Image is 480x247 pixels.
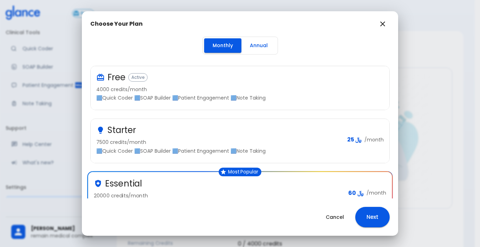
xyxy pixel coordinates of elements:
span: Most Popular [225,170,261,175]
button: Monthly [204,38,241,53]
span: Active [129,75,147,80]
p: /month [367,190,386,197]
p: 7500 credits/month [96,139,342,146]
p: 🟦Quick Coder 🟦SOAP Builder 🟦Patient Engagement 🟦Note Taking [96,147,342,154]
h3: Essential [105,178,142,189]
button: Next [355,207,390,227]
p: /month [364,136,384,143]
button: Cancel [317,210,352,224]
h2: Choose Your Plan [90,20,143,27]
p: 🟦Quick Coder 🟦SOAP Builder 🟦Patient Engagement 🟦Note Taking [96,94,378,101]
p: 4000 credits/month [96,86,378,93]
span: ﷼ 60 [348,190,364,197]
span: ﷼ 25 [347,136,362,143]
h3: Free [108,72,125,83]
h3: Starter [108,125,136,136]
p: 20000 credits/month [94,192,343,199]
button: Annual [241,38,276,53]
